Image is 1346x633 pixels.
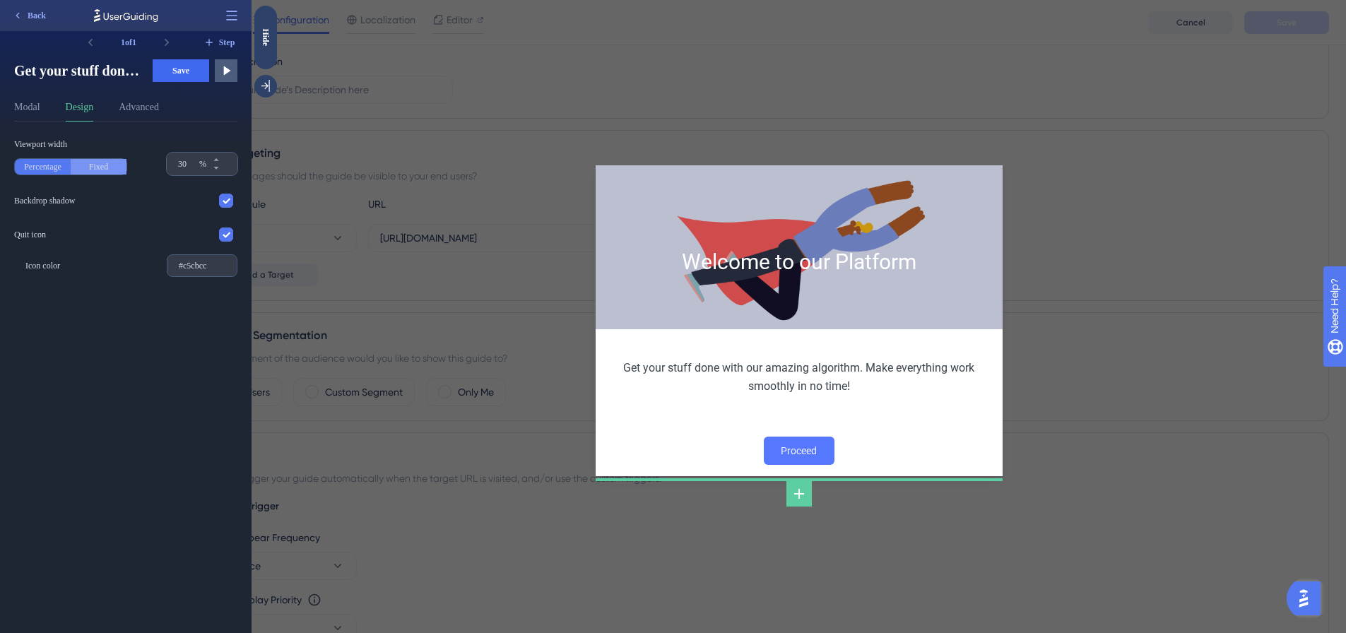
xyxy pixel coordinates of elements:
button: Save [153,59,209,82]
span: Icon color [25,260,60,271]
iframe: UserGuiding AI Assistant Launcher [1287,577,1329,620]
button: Fixed [71,159,126,174]
button: Advanced [119,99,159,122]
button: % [212,153,237,164]
button: % [212,164,237,175]
span: Need Help? [33,4,88,20]
span: Back [28,10,46,21]
button: Modal [14,99,40,122]
input: % [178,158,196,170]
div: % [199,158,206,170]
div: Quit icon [14,229,46,240]
span: Get your stuff done with our amazing algorithm. Make everything work smoothly in no time! [14,61,141,81]
span: Save [172,65,189,76]
div: Backdrop shadow [14,195,75,206]
button: Step [201,31,237,54]
span: Step [219,37,235,48]
span: Viewport width [14,138,127,150]
button: Percentage [15,159,71,174]
div: 1 of 1 [102,31,155,54]
button: Design [66,99,94,122]
input: Type the value [179,261,225,271]
button: Back [6,4,52,27]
